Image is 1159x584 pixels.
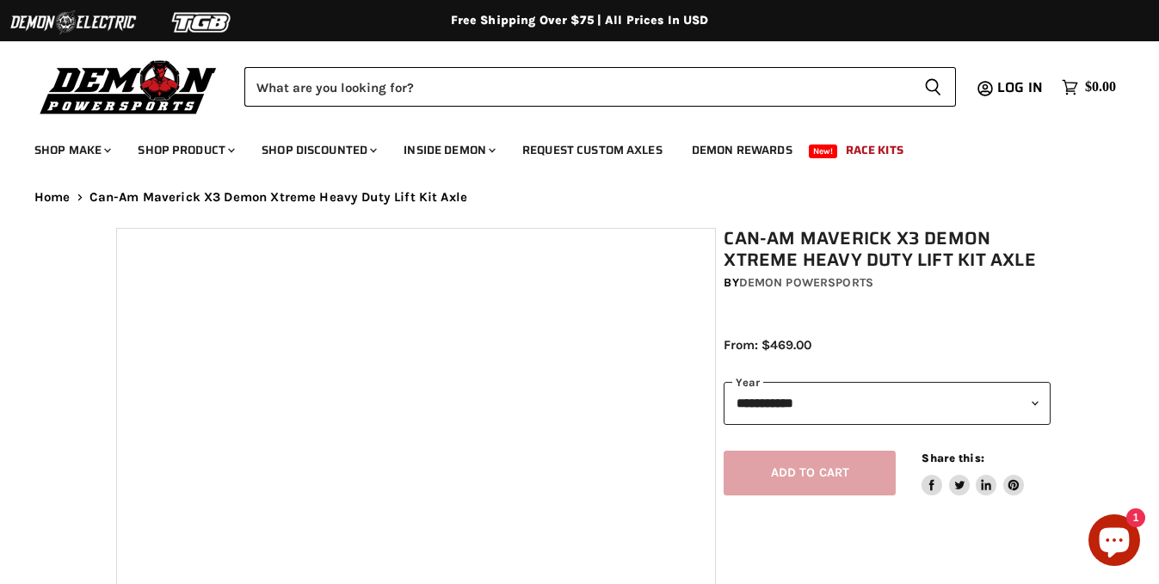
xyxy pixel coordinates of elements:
a: Shop Make [22,132,121,168]
img: Demon Electric Logo 2 [9,6,138,39]
a: Race Kits [833,132,916,168]
a: Shop Product [125,132,245,168]
span: Share this: [922,452,983,464]
a: Demon Powersports [739,275,873,290]
span: Log in [997,77,1043,98]
form: Product [244,67,956,107]
aside: Share this: [922,451,1024,496]
span: From: $469.00 [724,337,811,353]
h1: Can-Am Maverick X3 Demon Xtreme Heavy Duty Lift Kit Axle [724,228,1051,271]
a: Home [34,190,71,205]
div: by [724,274,1051,292]
a: Inside Demon [391,132,506,168]
img: Demon Powersports [34,56,223,117]
input: Search [244,67,910,107]
span: New! [809,144,838,158]
ul: Main menu [22,126,1112,168]
a: Shop Discounted [249,132,387,168]
a: Demon Rewards [679,132,805,168]
a: Log in [989,80,1053,95]
inbox-online-store-chat: Shopify online store chat [1083,514,1145,570]
a: Request Custom Axles [509,132,675,168]
span: Can-Am Maverick X3 Demon Xtreme Heavy Duty Lift Kit Axle [89,190,467,205]
a: $0.00 [1053,75,1125,100]
button: Search [910,67,956,107]
span: $0.00 [1085,79,1116,95]
select: year [724,382,1051,424]
img: TGB Logo 2 [138,6,267,39]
